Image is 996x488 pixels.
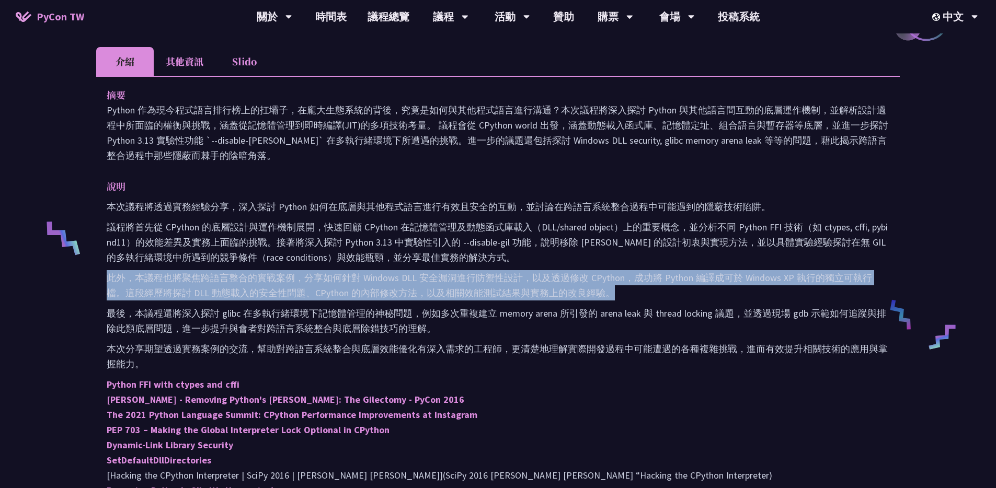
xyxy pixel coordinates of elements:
[107,199,889,214] p: 本次議程將透過實務經驗分享，深入探討 Python 如何在底層與其他程式語言進行有效且安全的互動，並討論在跨語言系統整合過程中可能遇到的隱蔽技術陷阱。
[107,306,889,336] p: 最後，本議程還將深入探討 glibc 在多執行緒環境下記憶體管理的神秘問題，例如多次重複建立 memory arena 所引發的 arena leak 與 thread locking 議題，並...
[96,47,154,76] li: 介紹
[107,341,889,371] p: 本次分享期望透過實務案例的交流，幫助對跨語言系統整合與底層效能優化有深入需求的工程師，更清楚地理解實際開發過程中可能遭遇的各種複雜挑戰，進而有效提升相關技術的應用與掌握能力。
[107,378,239,390] a: Python FFI with ctypes and cffi
[932,13,943,21] img: Locale Icon
[5,4,95,30] a: PyCon TW
[107,219,889,265] p: 議程將首先從 CPython 的底層設計與運作機制展開，快速回顧 CPython 在記憶體管理及動態函式庫載入（DLL/shared object）上的重要概念，並分析不同 Python FFI...
[16,11,31,22] img: Home icon of PyCon TW 2025
[107,424,390,436] a: PEP 703 – Making the Global Interpreter Lock Optional in CPython
[215,47,273,76] li: Slido
[107,409,477,421] a: The 2021 Python Language Summit: CPython Performance Improvements at Instagram
[107,454,211,466] a: SetDefaultDllDirectories
[107,102,889,163] p: Python 作為現今程式語言排行榜上的扛壩子，在龐大生態系統的背後，究竟是如何與其他程式語言進行溝通？本次議程將深入探討 Python 與其他語言間互動的底層運作機制，並解析設計過程中所面臨的...
[154,47,215,76] li: 其他資訊
[107,179,868,194] p: 說明
[107,87,868,102] p: 摘要
[107,393,464,405] a: [PERSON_NAME] - Removing Python's [PERSON_NAME]: The Gilectomy - PyCon 2016
[107,270,889,300] p: 此外，本議程也將聚焦跨語言整合的實戰案例，分享如何針對 Windows DLL 安全漏洞進行防禦性設計，以及透過修改 CPython，成功將 Python 編譯成可於 Windows XP 執行...
[107,439,233,451] a: Dynamic-Link Library Security
[37,9,84,25] span: PyCon TW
